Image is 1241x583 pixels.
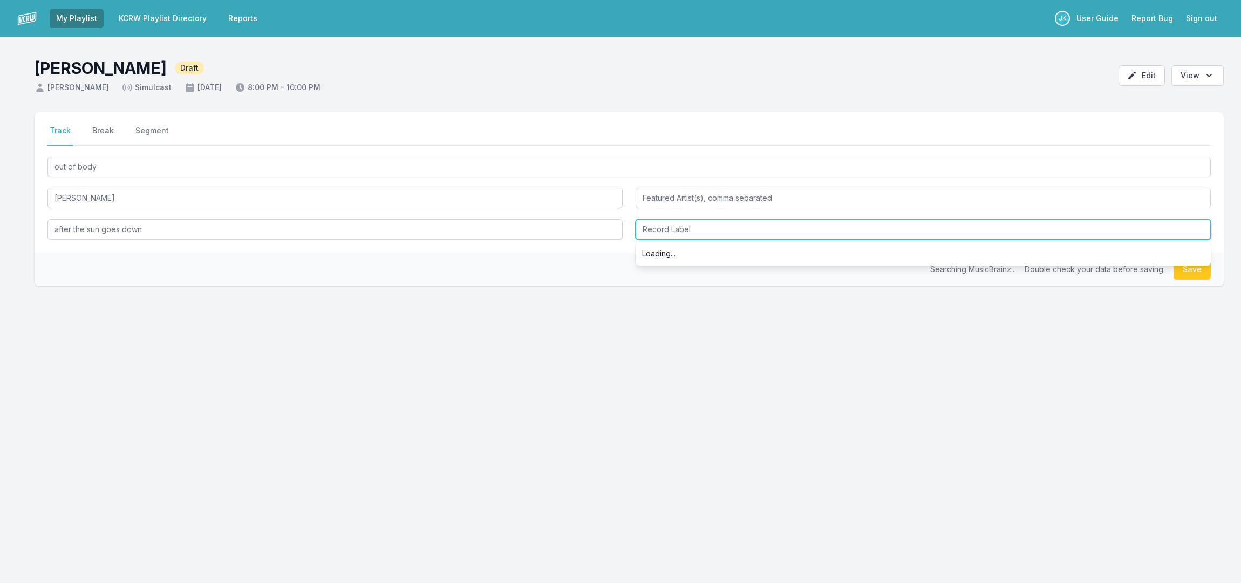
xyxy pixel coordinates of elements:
[1055,11,1070,26] p: Jason Kramer
[47,188,623,208] input: Artist
[1025,265,1165,274] span: Double check your data before saving.
[175,62,204,74] span: Draft
[930,264,1016,275] p: Searching MusicBrainz...
[1179,9,1224,28] button: Sign out
[1119,65,1165,86] button: Edit
[133,125,171,146] button: Segment
[47,125,73,146] button: Track
[636,188,1211,208] input: Featured Artist(s), comma separated
[122,82,172,93] span: Simulcast
[1174,259,1211,280] button: Save
[90,125,116,146] button: Break
[17,9,37,28] img: logo-white-87cec1fa9cbef997252546196dc51331.png
[1125,9,1179,28] a: Report Bug
[35,58,166,78] h1: [PERSON_NAME]
[112,9,213,28] a: KCRW Playlist Directory
[1070,9,1125,28] a: User Guide
[185,82,222,93] span: [DATE]
[47,219,623,240] input: Album Title
[1171,65,1224,86] button: Open options
[636,219,1211,240] input: Record Label
[47,157,1211,177] input: Track Title
[636,244,1211,263] div: Loading...
[222,9,264,28] a: Reports
[35,82,109,93] span: [PERSON_NAME]
[50,9,104,28] a: My Playlist
[235,82,321,93] span: 8:00 PM - 10:00 PM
